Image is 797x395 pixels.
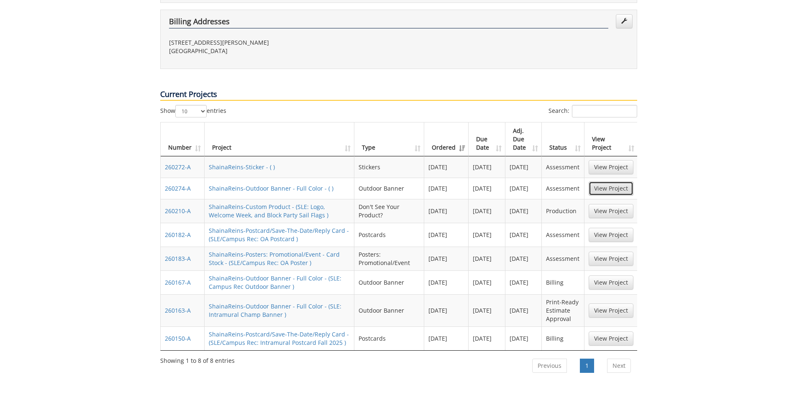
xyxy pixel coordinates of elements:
th: Due Date: activate to sort column ascending [469,122,505,156]
td: [DATE] [469,199,505,223]
a: View Project [589,252,633,266]
a: 260167-A [165,278,191,286]
a: 260210-A [165,207,191,215]
td: [DATE] [505,326,542,350]
th: View Project: activate to sort column ascending [584,122,638,156]
td: Production [542,199,584,223]
th: Status: activate to sort column ascending [542,122,584,156]
td: [DATE] [505,294,542,326]
td: Outdoor Banner [354,270,424,294]
a: 260183-A [165,255,191,262]
input: Search: [572,105,637,117]
td: [DATE] [424,178,469,199]
th: Number: activate to sort column ascending [161,122,205,156]
td: [DATE] [424,223,469,247]
td: Assessment [542,178,584,199]
td: [DATE] [424,326,469,350]
p: [GEOGRAPHIC_DATA] [169,47,392,55]
a: View Project [589,160,633,174]
td: Stickers [354,156,424,178]
td: [DATE] [424,294,469,326]
a: View Project [589,275,633,290]
a: ShainaReins-Postcard/Save-The-Date/Reply Card - (SLE/Campus Rec: OA Postcard ) [209,227,349,243]
th: Project: activate to sort column ascending [205,122,355,156]
a: View Project [589,181,633,196]
a: 1 [580,359,594,373]
label: Show entries [160,105,226,117]
td: Posters: Promotional/Event [354,247,424,270]
td: Outdoor Banner [354,294,424,326]
td: Assessment [542,223,584,247]
td: [DATE] [424,270,469,294]
a: ShainaReins-Outdoor Banner - Full Color - (SLE: Campus Rec Outdoor Banner ) [209,274,341,291]
td: [DATE] [469,294,505,326]
td: [DATE] [505,156,542,178]
a: ShainaReins-Postcard/Save-The-Date/Reply Card - (SLE/Campus Rec: Intramural Postcard Fall 2025 ) [209,330,349,347]
a: 260182-A [165,231,191,239]
td: Print-Ready Estimate Approval [542,294,584,326]
th: Adj. Due Date: activate to sort column ascending [505,122,542,156]
a: ShainaReins-Posters: Promotional/Event - Card Stock - (SLE/Campus Rec: OA Poster ) [209,250,340,267]
a: Edit Addresses [616,14,633,28]
th: Ordered: activate to sort column ascending [424,122,469,156]
label: Search: [548,105,637,117]
td: [DATE] [469,223,505,247]
a: 260150-A [165,334,191,342]
td: [DATE] [424,156,469,178]
a: 260272-A [165,163,191,171]
a: Previous [532,359,567,373]
h4: Billing Addresses [169,18,608,28]
a: ShainaReins-Sticker - ( ) [209,163,275,171]
a: 260163-A [165,306,191,314]
a: View Project [589,228,633,242]
td: [DATE] [505,223,542,247]
td: Postcards [354,223,424,247]
td: [DATE] [469,270,505,294]
select: Showentries [175,105,207,117]
td: [DATE] [505,270,542,294]
a: View Project [589,303,633,318]
td: [DATE] [469,178,505,199]
a: View Project [589,331,633,346]
a: 260274-A [165,184,191,192]
td: [DATE] [505,247,542,270]
a: ShainaReins-Custom Product - (SLE: Logo, Welcome Week, and Block Party Sail Flags ) [209,203,328,219]
td: Don't See Your Product? [354,199,424,223]
td: Billing [542,270,584,294]
td: [DATE] [469,326,505,350]
td: [DATE] [424,247,469,270]
td: [DATE] [424,199,469,223]
div: Showing 1 to 8 of 8 entries [160,353,235,365]
a: Next [607,359,631,373]
td: Assessment [542,247,584,270]
p: [STREET_ADDRESS][PERSON_NAME] [169,38,392,47]
p: Current Projects [160,89,637,101]
td: Postcards [354,326,424,350]
th: Type: activate to sort column ascending [354,122,424,156]
td: [DATE] [505,178,542,199]
td: [DATE] [469,156,505,178]
td: [DATE] [505,199,542,223]
td: Outdoor Banner [354,178,424,199]
td: [DATE] [469,247,505,270]
td: Assessment [542,156,584,178]
a: View Project [589,204,633,218]
a: ShainaReins-Outdoor Banner - Full Color - ( ) [209,184,333,192]
td: Billing [542,326,584,350]
a: ShainaReins-Outdoor Banner - Full Color - (SLE: Intramural Champ Banner ) [209,302,341,319]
